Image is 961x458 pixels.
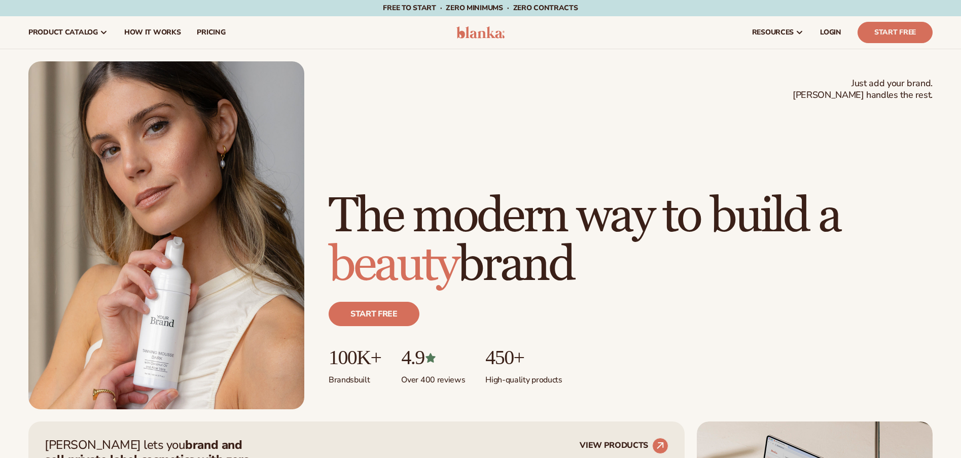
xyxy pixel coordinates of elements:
[197,28,225,37] span: pricing
[329,302,419,326] a: Start free
[329,192,933,290] h1: The modern way to build a brand
[456,26,505,39] img: logo
[329,235,457,295] span: beauty
[189,16,233,49] a: pricing
[116,16,189,49] a: How It Works
[401,346,465,369] p: 4.9
[329,346,381,369] p: 100K+
[28,61,304,409] img: Female holding tanning mousse.
[20,16,116,49] a: product catalog
[485,346,562,369] p: 450+
[28,28,98,37] span: product catalog
[383,3,578,13] span: Free to start · ZERO minimums · ZERO contracts
[812,16,849,49] a: LOGIN
[793,78,933,101] span: Just add your brand. [PERSON_NAME] handles the rest.
[744,16,812,49] a: resources
[580,438,668,454] a: VIEW PRODUCTS
[401,369,465,385] p: Over 400 reviews
[124,28,181,37] span: How It Works
[329,369,381,385] p: Brands built
[752,28,794,37] span: resources
[858,22,933,43] a: Start Free
[820,28,841,37] span: LOGIN
[485,369,562,385] p: High-quality products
